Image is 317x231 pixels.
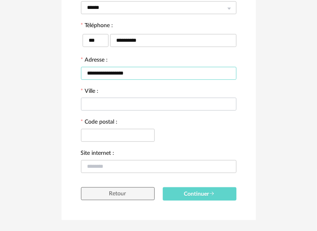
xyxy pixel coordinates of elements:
[109,191,126,197] span: Retour
[81,150,115,158] label: Site internet :
[163,187,236,201] button: Continuer
[81,23,113,30] label: Téléphone :
[81,88,99,96] label: Ville :
[81,57,108,64] label: Adresse :
[81,187,155,200] button: Retour
[81,119,118,126] label: Code postal :
[184,191,215,197] span: Continuer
